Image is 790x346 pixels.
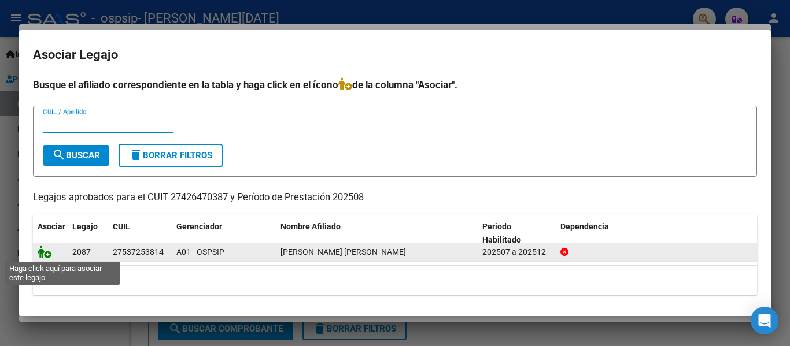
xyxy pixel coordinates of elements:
[276,214,478,252] datatable-header-cell: Nombre Afiliado
[33,214,68,252] datatable-header-cell: Asociar
[72,222,98,231] span: Legajo
[43,145,109,166] button: Buscar
[280,222,341,231] span: Nombre Afiliado
[751,307,778,334] div: Open Intercom Messenger
[560,222,609,231] span: Dependencia
[68,214,108,252] datatable-header-cell: Legajo
[33,191,757,205] p: Legajos aprobados para el CUIT 27426470387 y Período de Prestación 202508
[113,222,130,231] span: CUIL
[172,214,276,252] datatable-header-cell: Gerenciador
[478,214,556,252] datatable-header-cell: Periodo Habilitado
[33,77,757,92] h4: Busque el afiliado correspondiente en la tabla y haga click en el ícono de la columna "Asociar".
[72,247,91,256] span: 2087
[176,247,224,256] span: A01 - OSPSIP
[280,247,406,256] span: SALICAS BERNSTEIN SARA LILIAN
[108,214,172,252] datatable-header-cell: CUIL
[129,148,143,162] mat-icon: delete
[129,150,212,161] span: Borrar Filtros
[33,44,757,66] h2: Asociar Legajo
[176,222,222,231] span: Gerenciador
[556,214,758,252] datatable-header-cell: Dependencia
[33,266,757,295] div: 1 registros
[52,148,66,162] mat-icon: search
[113,245,164,259] div: 27537253814
[119,144,223,167] button: Borrar Filtros
[482,245,551,259] div: 202507 a 202512
[38,222,65,231] span: Asociar
[52,150,100,161] span: Buscar
[482,222,521,244] span: Periodo Habilitado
